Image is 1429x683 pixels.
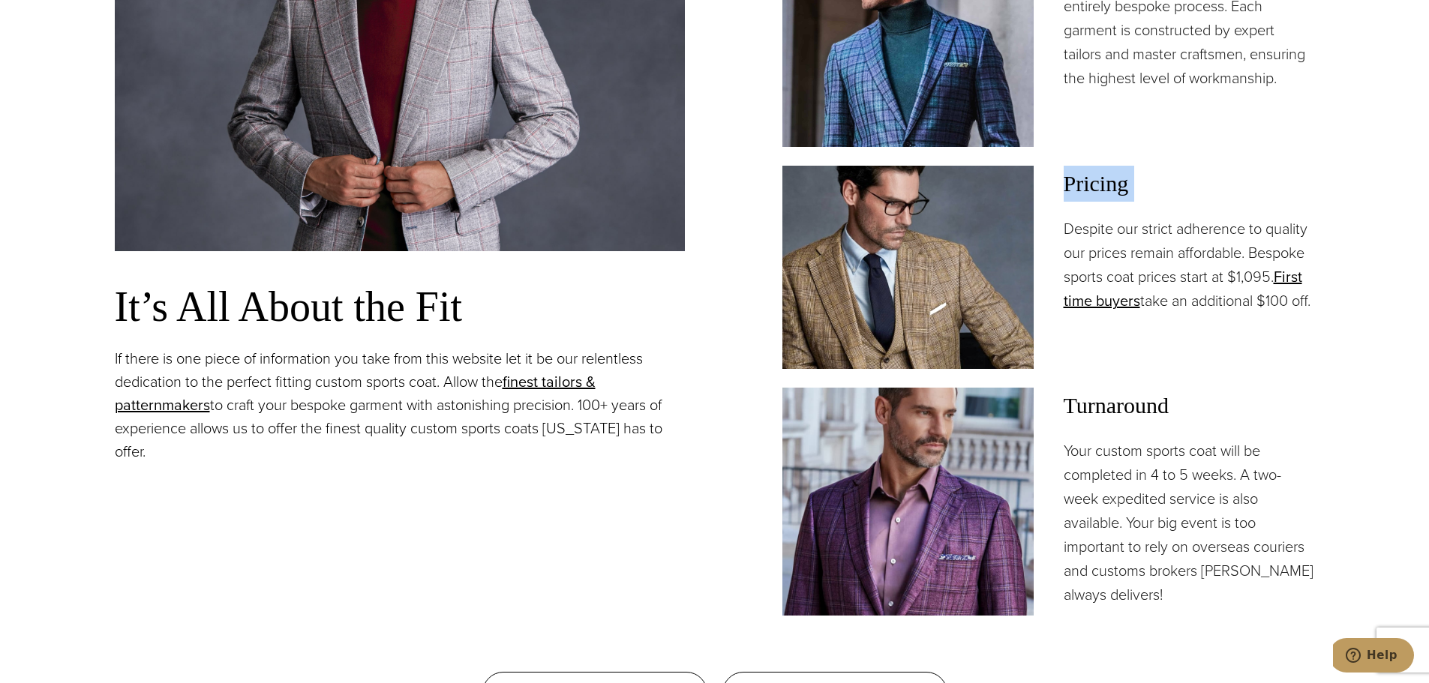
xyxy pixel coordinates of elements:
[1064,388,1315,424] span: Turnaround
[1064,439,1315,607] p: Your custom sports coat will be completed in 4 to 5 weeks. A two-week expedited service is also a...
[115,347,685,463] p: If there is one piece of information you take from this website let it be our relentless dedicati...
[1064,265,1302,312] a: First time buyers
[782,166,1034,368] img: Client in green custom tailored sportscoat with blue subtle windowpane, vest, dress shirt and pal...
[1064,217,1315,313] p: Despite our strict adherence to quality our prices remain affordable. Bespoke sports coat prices ...
[1333,638,1414,676] iframe: Opens a widget where you can chat to one of our agents
[1064,166,1315,202] span: Pricing
[115,281,685,332] h3: It’s All About the Fit
[115,370,596,416] a: finest tailors & patternmakers
[782,388,1034,616] img: Client in red custom sportscoat with navy plaid and lavender dress shirt. Fabric by Ermenegildo Z...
